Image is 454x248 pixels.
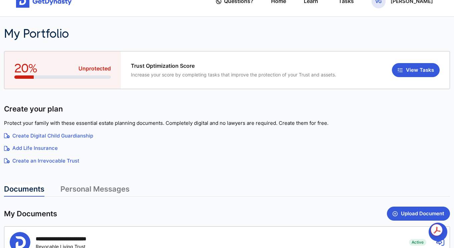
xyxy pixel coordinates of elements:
[4,157,450,165] a: Create an Irrevocable Trust
[4,119,450,127] p: Protect your family with these essential estate planning documents. Completely digital and no law...
[4,185,44,197] a: Documents
[78,65,111,72] span: Unprotected
[4,132,450,140] a: Create Digital Child Guardianship
[4,104,63,114] span: Create your plan
[60,185,130,197] a: Personal Messages
[4,145,450,152] a: Add Life Insurance
[4,209,57,219] span: My Documents
[131,63,336,69] span: Trust Optimization Score
[392,63,440,77] button: View Tasks
[387,207,450,221] button: Upload Document
[4,27,335,41] h2: My Portfolio
[14,61,37,75] span: 20%
[409,239,426,246] span: Active
[131,72,336,77] span: Increase your score by completing tasks that improve the protection of your Trust and assets.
